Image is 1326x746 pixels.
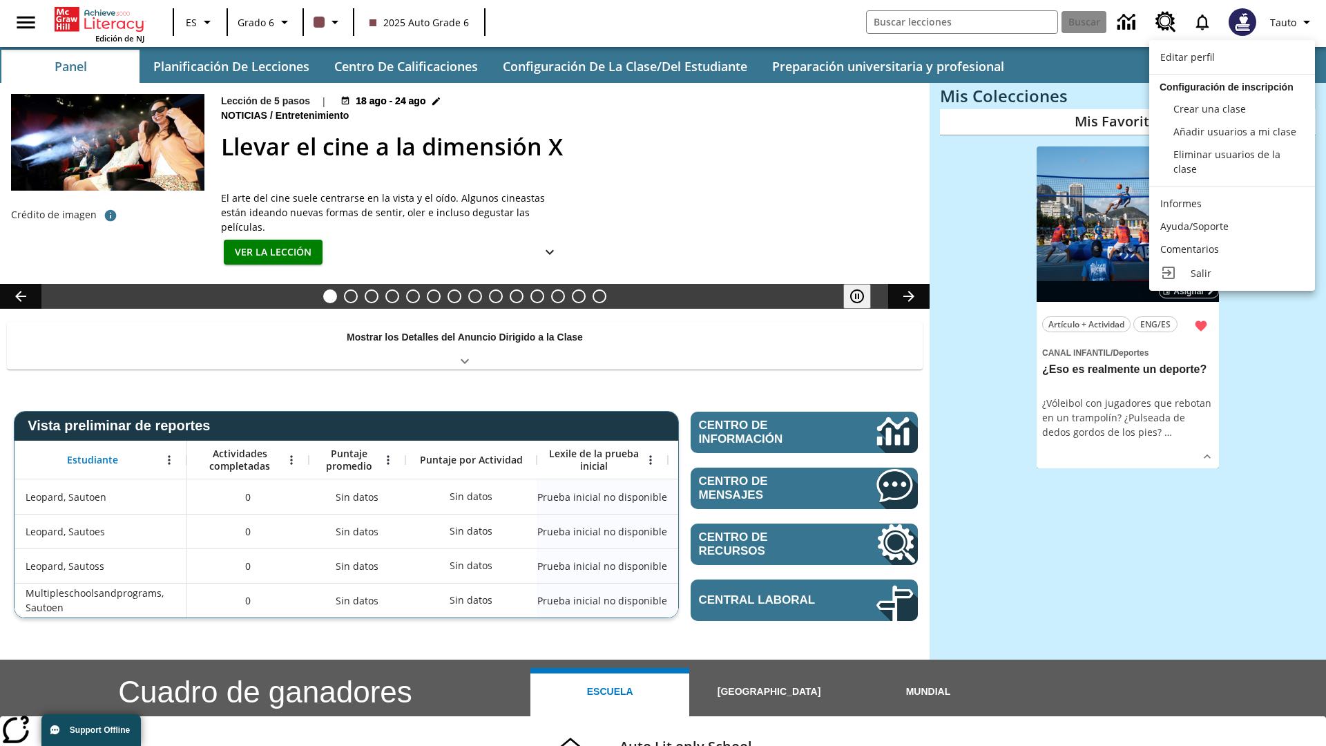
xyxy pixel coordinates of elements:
[1173,148,1280,175] span: Eliminar usuarios de la clase
[1173,125,1296,138] span: Añadir usuarios a mi clase
[1160,220,1229,233] span: Ayuda/Soporte
[1191,267,1211,280] span: Salir
[1160,197,1202,210] span: Informes
[1160,50,1215,64] span: Editar perfil
[1160,82,1294,93] span: Configuración de inscripción
[1160,242,1219,256] span: Comentarios
[1173,102,1246,115] span: Crear una clase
